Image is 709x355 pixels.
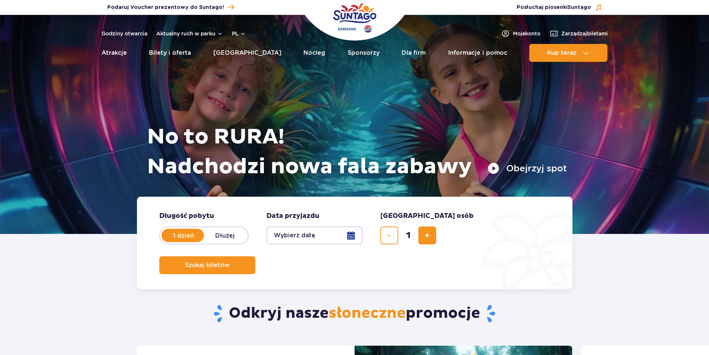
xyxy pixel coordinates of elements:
a: [GEOGRAPHIC_DATA] [213,44,281,62]
a: Informacje i pomoc [448,44,507,62]
label: 1 dzień [162,228,205,243]
span: Zarządzaj biletami [561,30,608,37]
a: Podaruj Voucher prezentowy do Suntago! [107,2,234,12]
a: Mojekonto [501,29,540,38]
button: Obejrzyj spot [488,162,567,174]
span: Moje konto [513,30,540,37]
a: Zarządzajbiletami [549,29,608,38]
form: Planowanie wizyty w Park of Poland [137,197,572,289]
button: usuń bilet [380,226,398,244]
a: Atrakcje [102,44,127,62]
button: dodaj bilet [418,226,436,244]
span: Szukaj biletów [185,262,230,269]
a: Sponsorzy [348,44,380,62]
a: Dla firm [402,44,426,62]
span: Posłuchaj piosenki [517,4,591,11]
a: Godziny otwarcia [102,30,147,37]
a: Bilety i oferta [149,44,191,62]
button: pl [232,30,246,37]
span: słoneczne [329,304,406,323]
a: Nocleg [303,44,325,62]
button: Posłuchaj piosenkiSuntago [517,4,602,11]
h1: No to RURA! Nadchodzi nowa fala zabawy [147,122,567,182]
span: Długość pobytu [159,212,214,221]
label: Dłużej [204,228,246,243]
button: Aktualny ruch w parku [156,31,223,37]
input: liczba biletów [399,226,417,244]
span: Suntago [568,5,591,10]
h2: Odkryj nasze promocje [137,304,572,323]
button: Szukaj biletów [159,256,255,274]
button: Kup teraz [529,44,607,62]
span: Data przyjazdu [266,212,319,221]
button: Wybierz datę [266,226,363,244]
span: Podaruj Voucher prezentowy do Suntago! [107,4,224,11]
span: [GEOGRAPHIC_DATA] osób [380,212,473,221]
span: Kup teraz [547,50,577,56]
